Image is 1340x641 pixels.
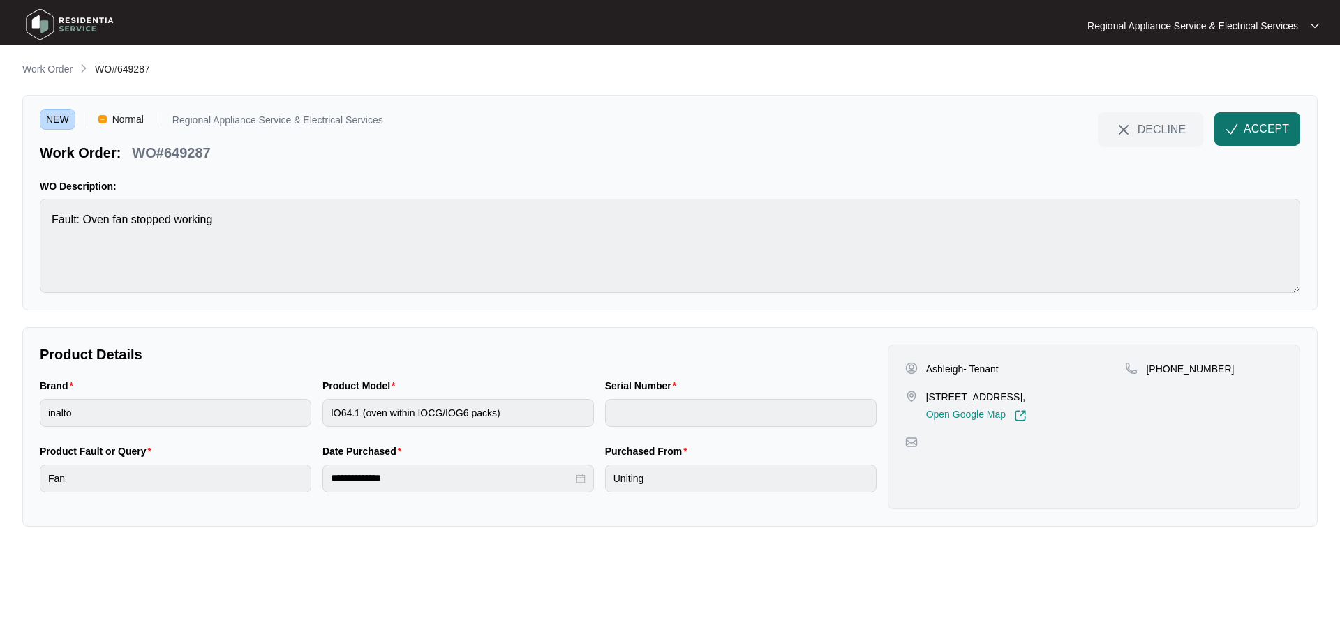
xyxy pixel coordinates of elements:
[1226,123,1238,135] img: check-Icon
[605,379,682,393] label: Serial Number
[1311,22,1319,29] img: dropdown arrow
[905,390,918,402] img: map-pin
[905,362,918,375] img: user-pin
[132,143,210,163] p: WO#649287
[1244,121,1289,137] span: ACCEPT
[905,436,918,448] img: map-pin
[322,444,407,458] label: Date Purchased
[1014,409,1027,422] img: Link-External
[926,390,1027,404] p: [STREET_ADDRESS],
[20,62,75,77] a: Work Order
[322,379,401,393] label: Product Model
[40,199,1300,293] textarea: Fault: Oven fan stopped working
[40,444,157,458] label: Product Fault or Query
[605,444,693,458] label: Purchased From
[1125,362,1138,375] img: map-pin
[40,143,121,163] p: Work Order:
[40,345,877,364] p: Product Details
[22,62,73,76] p: Work Order
[95,63,150,75] span: WO#649287
[40,179,1300,193] p: WO Description:
[926,409,1027,422] a: Open Google Map
[1146,362,1234,376] p: [PHONE_NUMBER]
[40,109,75,130] span: NEW
[40,399,311,427] input: Brand
[78,63,89,74] img: chevron-right
[172,115,383,130] p: Regional Appliance Service & Electrical Services
[21,3,119,45] img: residentia service logo
[1138,121,1186,137] span: DECLINE
[605,399,877,427] input: Serial Number
[1087,19,1298,33] p: Regional Appliance Service & Electrical Services
[40,379,79,393] label: Brand
[331,471,573,485] input: Date Purchased
[107,109,149,130] span: Normal
[926,362,999,376] p: Ashleigh- Tenant
[98,115,107,123] img: Vercel Logo
[1214,112,1300,146] button: check-IconACCEPT
[1115,121,1132,138] img: close-Icon
[322,399,594,427] input: Product Model
[605,465,877,492] input: Purchased From
[40,465,311,492] input: Product Fault or Query
[1098,112,1203,146] button: close-IconDECLINE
